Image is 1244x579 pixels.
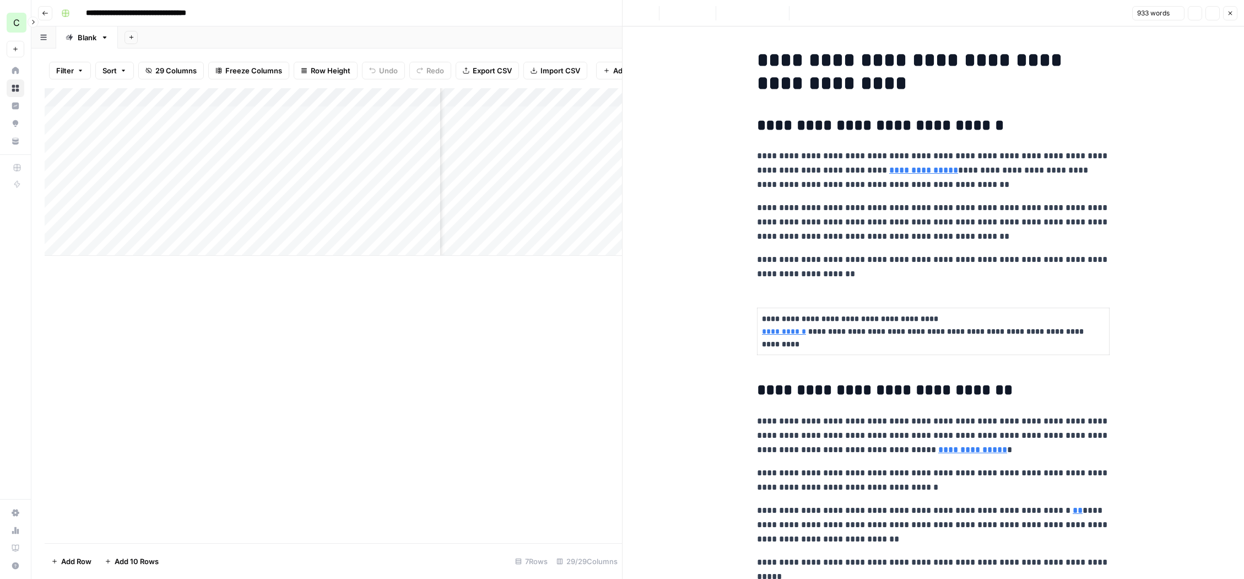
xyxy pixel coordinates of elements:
a: Blank [56,26,118,49]
a: Opportunities [7,115,24,132]
span: Sort [102,65,117,76]
button: Freeze Columns [208,62,289,79]
a: Insights [7,97,24,115]
button: Add Column [596,62,663,79]
button: Undo [362,62,405,79]
span: C [13,16,20,29]
span: Filter [56,65,74,76]
span: Redo [426,65,444,76]
a: Browse [7,79,24,97]
a: Your Data [7,132,24,150]
button: Workspace: Chris's Workspace [7,9,24,36]
span: Import CSV [540,65,580,76]
div: 7 Rows [511,553,552,570]
span: 933 words [1137,8,1170,18]
a: Settings [7,504,24,522]
span: Undo [379,65,398,76]
span: Row Height [311,65,350,76]
span: Add 10 Rows [115,556,159,567]
a: Learning Hub [7,539,24,557]
a: Home [7,62,24,79]
button: Sort [95,62,134,79]
div: 29/29 Columns [552,553,622,570]
a: Usage [7,522,24,539]
span: Freeze Columns [225,65,282,76]
span: Add Column [613,65,656,76]
button: 933 words [1132,6,1184,20]
span: Add Row [61,556,91,567]
button: Import CSV [523,62,587,79]
button: Row Height [294,62,358,79]
span: 29 Columns [155,65,197,76]
button: Add Row [45,553,98,570]
button: Add 10 Rows [98,553,165,570]
button: Export CSV [456,62,519,79]
div: Blank [78,32,96,43]
button: Filter [49,62,91,79]
button: 29 Columns [138,62,204,79]
span: Export CSV [473,65,512,76]
button: Help + Support [7,557,24,575]
button: Redo [409,62,451,79]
